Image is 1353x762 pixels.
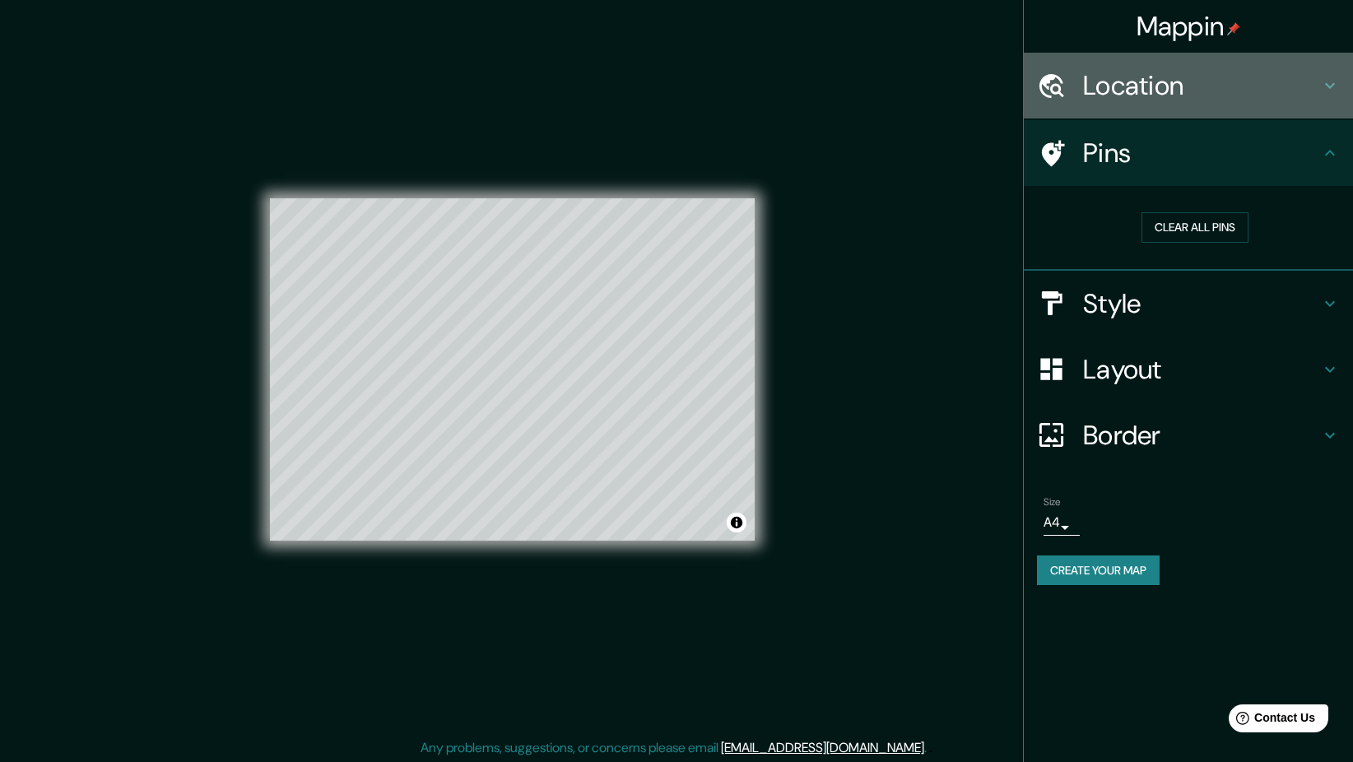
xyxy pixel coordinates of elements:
[1024,271,1353,337] div: Style
[1083,353,1320,386] h4: Layout
[1024,337,1353,402] div: Layout
[1083,69,1320,102] h4: Location
[727,513,746,532] button: Toggle attribution
[1207,698,1335,744] iframe: Help widget launcher
[1083,419,1320,452] h4: Border
[1024,402,1353,468] div: Border
[1083,287,1320,320] h4: Style
[1083,137,1320,170] h4: Pins
[1044,495,1061,509] label: Size
[1024,53,1353,118] div: Location
[1141,212,1248,243] button: Clear all pins
[1037,555,1160,586] button: Create your map
[721,739,924,756] a: [EMAIL_ADDRESS][DOMAIN_NAME]
[1227,22,1240,35] img: pin-icon.png
[421,738,927,758] p: Any problems, suggestions, or concerns please email .
[1137,10,1241,43] h4: Mappin
[1044,509,1080,536] div: A4
[929,738,932,758] div: .
[927,738,929,758] div: .
[1024,120,1353,186] div: Pins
